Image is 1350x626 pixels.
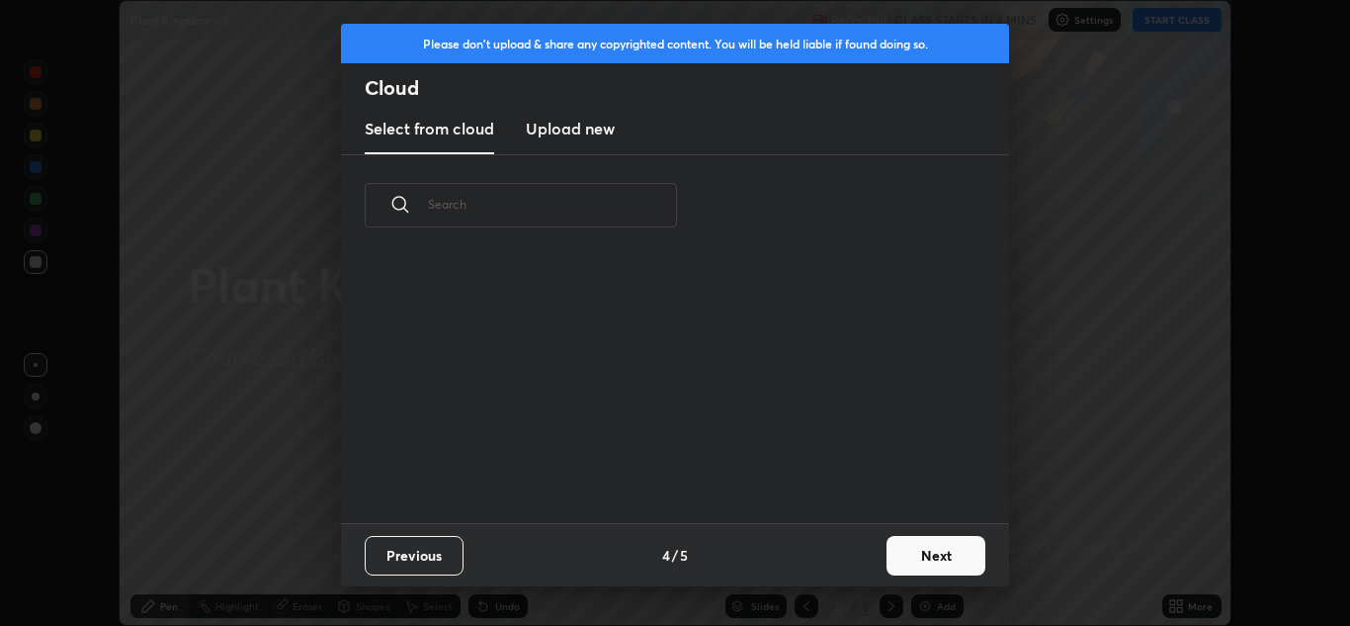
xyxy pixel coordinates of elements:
[365,117,494,140] h3: Select from cloud
[526,117,615,140] h3: Upload new
[886,536,985,576] button: Next
[365,536,464,576] button: Previous
[341,24,1009,63] div: Please don't upload & share any copyrighted content. You will be held liable if found doing so.
[672,545,678,566] h4: /
[428,162,677,246] input: Search
[680,545,688,566] h4: 5
[662,545,670,566] h4: 4
[365,75,1009,101] h2: Cloud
